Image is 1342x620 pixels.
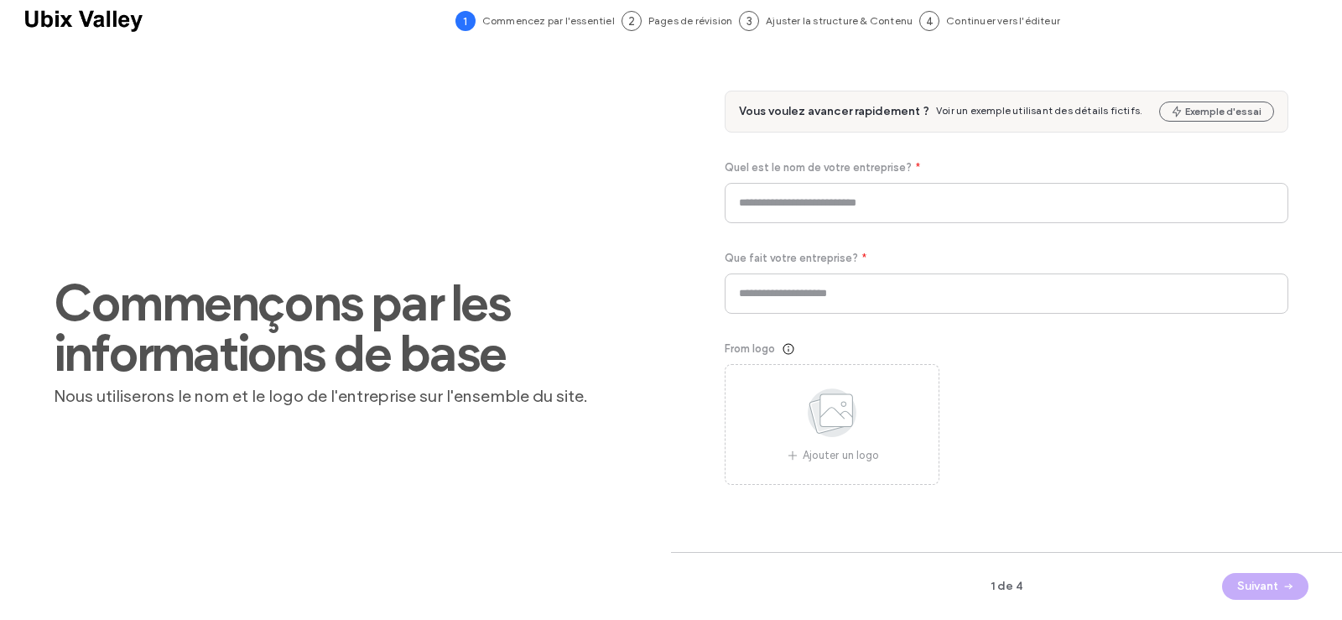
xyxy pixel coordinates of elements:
[936,104,1142,117] span: Voir un exemple utilisant des détails fictifs.
[739,103,929,120] span: Vous voulez avancer rapidement ?
[648,13,732,29] span: Pages de révision
[803,447,878,464] span: Ajouter un logo
[946,13,1060,29] span: Continuer vers l'éditeur
[739,11,759,31] div: 3
[1159,102,1274,122] button: Exemple d'essai
[38,12,71,27] span: Aide
[725,159,912,176] span: Quel est le nom de votre entreprise?
[54,278,617,378] span: Commençons par les informations de base
[622,11,642,31] div: 2
[766,13,913,29] span: Ajuster la structure & Contenu
[54,385,617,407] span: Nous utiliserons le nom et le logo de l'entreprise sur l'ensemble du site.
[919,11,939,31] div: 4
[482,13,615,29] span: Commencez par l'essentiel
[725,341,775,357] span: From logo
[916,578,1097,595] span: 1 de 4
[725,250,858,267] span: Que fait votre entreprise?
[455,11,476,31] div: 1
